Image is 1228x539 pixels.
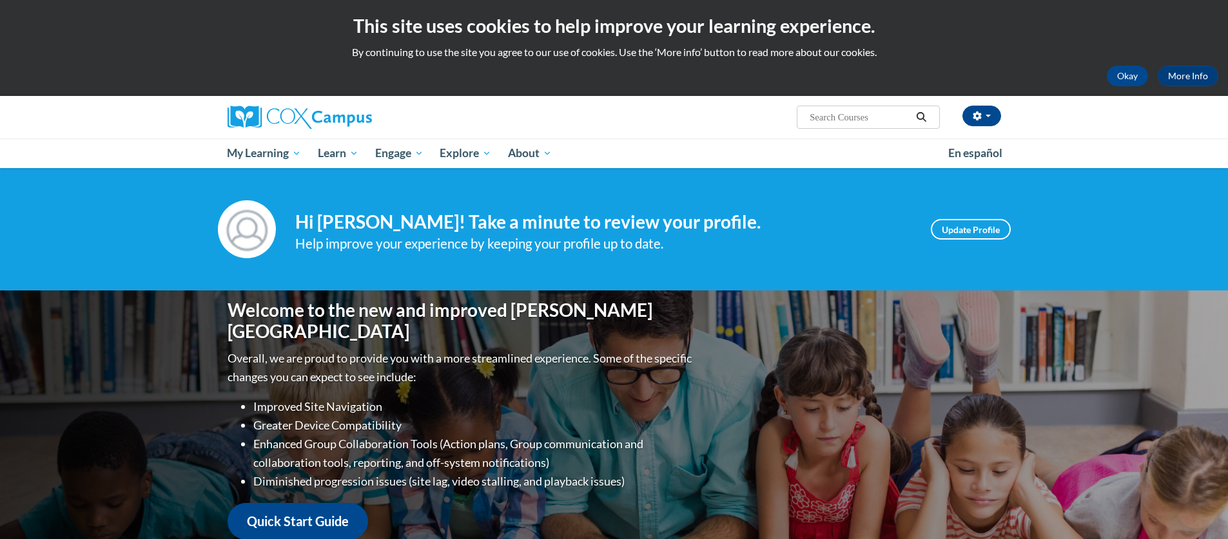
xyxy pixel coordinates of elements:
button: Search [911,109,931,125]
a: My Learning [219,138,310,168]
h2: This site uses cookies to help improve your learning experience. [10,13,1218,39]
a: Engage [367,138,432,168]
span: Learn [318,146,358,161]
p: Overall, we are proud to provide you with a more streamlined experience. Some of the specific cha... [228,349,695,386]
div: Main menu [208,138,1020,168]
a: Explore [431,138,500,168]
img: Profile Image [218,200,276,258]
li: Greater Device Compatibility [253,416,695,435]
a: Cox Campus [228,106,473,129]
span: My Learning [227,146,301,161]
a: About [500,138,560,168]
li: Diminished progression issues (site lag, video stalling, and playback issues) [253,472,695,491]
div: Help improve your experience by keeping your profile up to date. [295,233,911,254]
a: En español [940,140,1011,167]
h4: Hi [PERSON_NAME]! Take a minute to review your profile. [295,211,911,233]
span: About [508,146,552,161]
a: Update Profile [931,219,1011,240]
h1: Welcome to the new and improved [PERSON_NAME][GEOGRAPHIC_DATA] [228,299,695,343]
li: Improved Site Navigation [253,397,695,416]
img: Cox Campus [228,106,372,129]
a: Learn [309,138,367,168]
span: Engage [375,146,424,161]
input: Search Courses [808,109,911,125]
li: Enhanced Group Collaboration Tools (Action plans, Group communication and collaboration tools, re... [253,435,695,472]
button: Account Settings [962,106,1001,126]
button: Okay [1107,66,1148,86]
iframe: Button to launch messaging window [1176,487,1218,529]
a: More Info [1158,66,1218,86]
span: Explore [440,146,491,161]
span: En español [948,146,1002,160]
p: By continuing to use the site you agree to our use of cookies. Use the ‘More info’ button to read... [10,45,1218,59]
